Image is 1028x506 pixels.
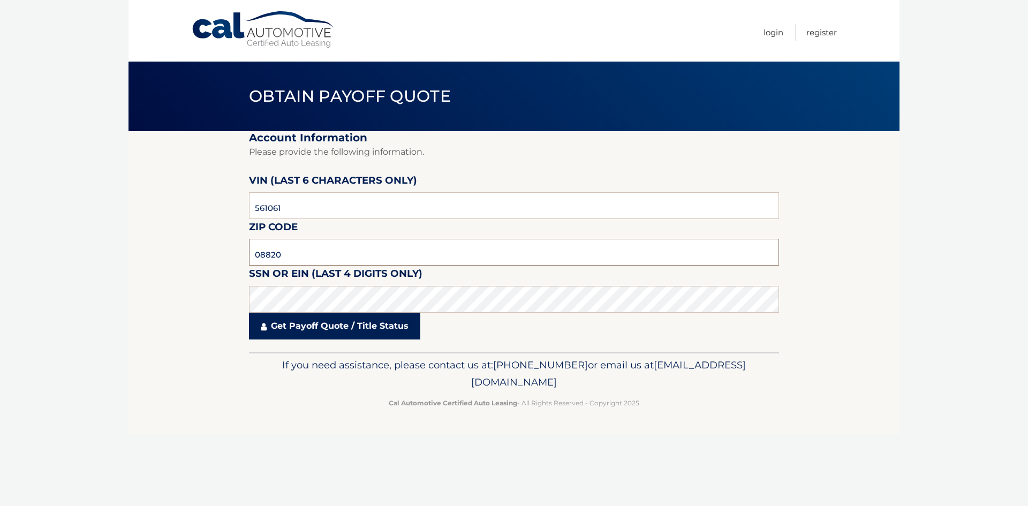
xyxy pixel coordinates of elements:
label: SSN or EIN (last 4 digits only) [249,266,422,285]
span: Obtain Payoff Quote [249,86,451,106]
p: If you need assistance, please contact us at: or email us at [256,357,772,391]
h2: Account Information [249,131,779,145]
strong: Cal Automotive Certified Auto Leasing [389,399,517,407]
a: Login [764,24,783,41]
a: Register [806,24,837,41]
p: - All Rights Reserved - Copyright 2025 [256,397,772,409]
a: Cal Automotive [191,11,336,49]
label: VIN (last 6 characters only) [249,172,417,192]
span: [PHONE_NUMBER] [493,359,588,371]
label: Zip Code [249,219,298,239]
p: Please provide the following information. [249,145,779,160]
a: Get Payoff Quote / Title Status [249,313,420,339]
